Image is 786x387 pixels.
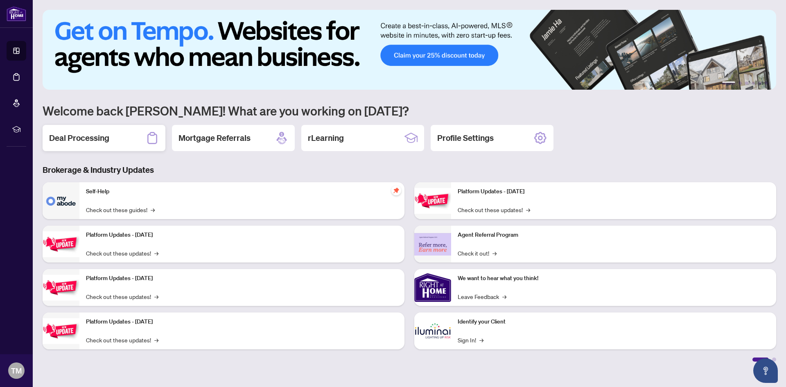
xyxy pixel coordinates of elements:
[437,132,494,144] h2: Profile Settings
[458,335,483,344] a: Sign In!→
[154,292,158,301] span: →
[752,81,755,85] button: 4
[479,335,483,344] span: →
[414,233,451,256] img: Agent Referral Program
[458,187,770,196] p: Platform Updates - [DATE]
[11,365,22,376] span: TM
[414,312,451,349] img: Identify your Client
[43,164,776,176] h3: Brokerage & Industry Updates
[739,81,742,85] button: 2
[43,231,79,257] img: Platform Updates - September 16, 2025
[502,292,506,301] span: →
[178,132,251,144] h2: Mortgage Referrals
[43,103,776,118] h1: Welcome back [PERSON_NAME]! What are you working on [DATE]?
[765,81,768,85] button: 6
[458,317,770,326] p: Identify your Client
[86,187,398,196] p: Self-Help
[86,231,398,240] p: Platform Updates - [DATE]
[86,205,155,214] a: Check out these guides!→
[154,335,158,344] span: →
[86,292,158,301] a: Check out these updates!→
[151,205,155,214] span: →
[745,81,748,85] button: 3
[414,269,451,306] img: We want to hear what you think!
[7,6,26,21] img: logo
[43,275,79,301] img: Platform Updates - July 21, 2025
[43,182,79,219] img: Self-Help
[154,249,158,258] span: →
[458,274,770,283] p: We want to hear what you think!
[43,318,79,344] img: Platform Updates - July 8, 2025
[86,274,398,283] p: Platform Updates - [DATE]
[458,205,530,214] a: Check out these updates!→
[86,249,158,258] a: Check out these updates!→
[49,132,109,144] h2: Deal Processing
[753,358,778,383] button: Open asap
[492,249,497,258] span: →
[86,317,398,326] p: Platform Updates - [DATE]
[308,132,344,144] h2: rLearning
[43,10,776,90] img: Slide 0
[458,292,506,301] a: Leave Feedback→
[458,231,770,240] p: Agent Referral Program
[526,205,530,214] span: →
[722,81,735,85] button: 1
[758,81,761,85] button: 5
[86,335,158,344] a: Check out these updates!→
[391,186,401,195] span: pushpin
[414,188,451,214] img: Platform Updates - June 23, 2025
[458,249,497,258] a: Check it out!→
